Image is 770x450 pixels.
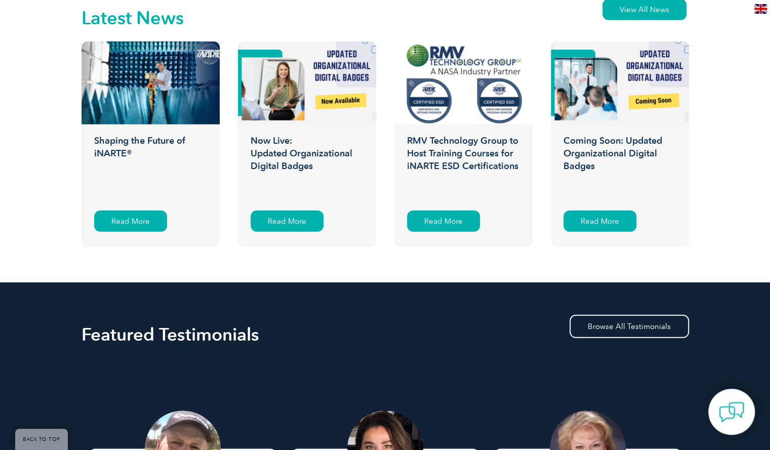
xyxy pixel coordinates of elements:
[15,429,68,450] a: BACK TO TOP
[394,42,533,247] a: RMV Technology Group to Host Training Courses for iNARTE ESD Certifications Read More
[563,211,636,232] div: Read More
[82,42,220,247] a: Shaping the Future of iNARTE® Read More
[719,399,744,425] img: contact-chat.png
[551,135,689,200] h3: Coming Soon: Updated Organizational Digital Badges
[94,211,167,232] div: Read More
[238,135,376,200] h3: Now Live: Updated Organizational Digital Badges
[754,4,767,14] img: en
[238,42,376,247] a: Now Live:Updated Organizational Digital Badges Read More
[394,135,533,200] h3: RMV Technology Group to Host Training Courses for iNARTE ESD Certifications
[551,42,689,247] a: Coming Soon: Updated Organizational Digital Badges Read More
[82,135,220,200] h3: Shaping the Future of iNARTE®
[570,315,689,338] a: Browse All Testimonials
[82,10,184,26] h2: Latest News
[82,326,689,343] h2: Featured Testimonials
[407,211,480,232] div: Read More
[251,211,323,232] div: Read More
